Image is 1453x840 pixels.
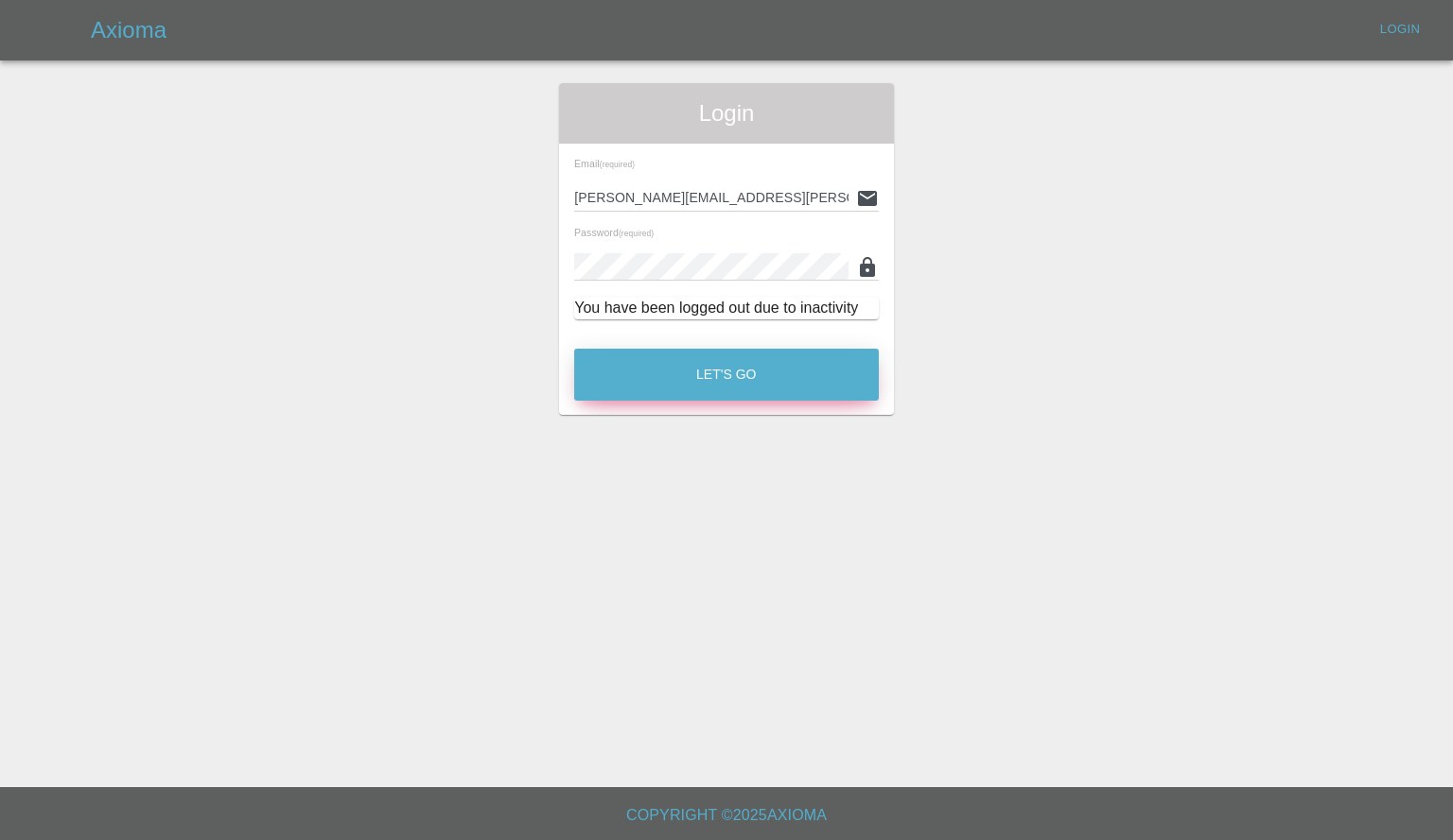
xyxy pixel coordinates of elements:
small: (required) [600,161,635,169]
span: Login [574,98,879,129]
span: Email [574,158,635,169]
span: Password [574,227,654,238]
h5: Axioma [91,15,166,45]
button: Let's Go [574,349,879,401]
small: (required) [619,230,654,238]
a: Login [1370,15,1430,44]
h6: Copyright © 2025 Axioma [15,802,1438,829]
div: You have been logged out due to inactivity [574,297,879,319]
